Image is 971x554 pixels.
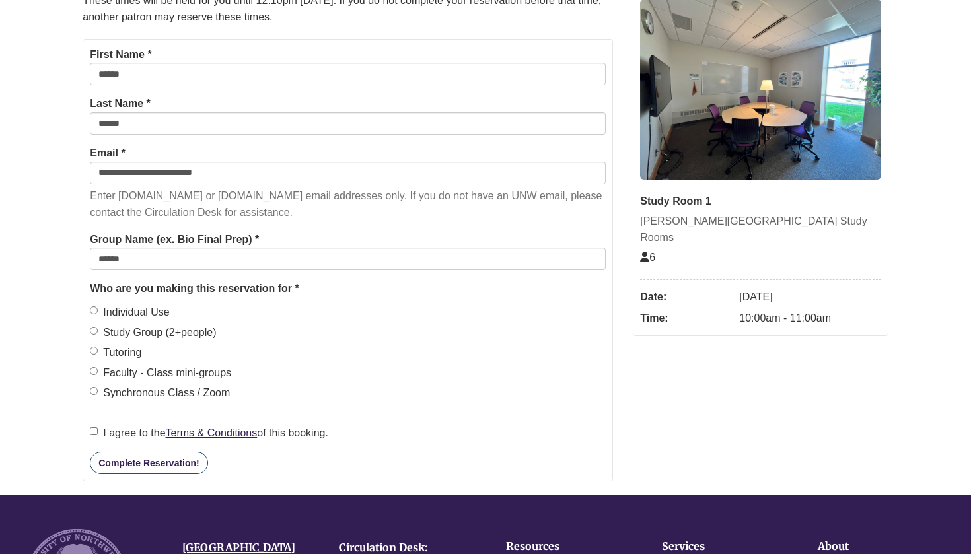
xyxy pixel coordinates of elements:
legend: Who are you making this reservation for * [90,280,606,297]
a: Terms & Conditions [166,427,258,438]
div: [PERSON_NAME][GEOGRAPHIC_DATA] Study Rooms [640,213,881,246]
dd: 10:00am - 11:00am [739,308,881,329]
dt: Date: [640,287,733,308]
input: Faculty - Class mini-groups [90,367,98,375]
h4: Circulation Desk: [339,542,476,554]
input: Individual Use [90,306,98,314]
label: Faculty - Class mini-groups [90,364,231,382]
div: Study Room 1 [640,193,881,210]
label: First Name * [90,46,151,63]
button: Complete Reservation! [90,452,207,474]
label: Synchronous Class / Zoom [90,384,230,401]
h4: About [818,541,933,553]
input: Study Group (2+people) [90,327,98,335]
a: [GEOGRAPHIC_DATA] [182,541,295,554]
label: I agree to the of this booking. [90,425,328,442]
span: The capacity of this space [640,252,655,263]
label: Individual Use [90,304,170,321]
dd: [DATE] [739,287,881,308]
h4: Resources [506,541,621,553]
input: I agree to theTerms & Conditionsof this booking. [90,427,98,435]
h4: Services [662,541,777,553]
p: Enter [DOMAIN_NAME] or [DOMAIN_NAME] email addresses only. If you do not have an UNW email, pleas... [90,188,606,221]
input: Synchronous Class / Zoom [90,387,98,395]
dt: Time: [640,308,733,329]
label: Tutoring [90,344,141,361]
input: Tutoring [90,347,98,355]
label: Study Group (2+people) [90,324,216,341]
label: Last Name * [90,95,151,112]
label: Email * [90,145,125,162]
label: Group Name (ex. Bio Final Prep) * [90,231,259,248]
